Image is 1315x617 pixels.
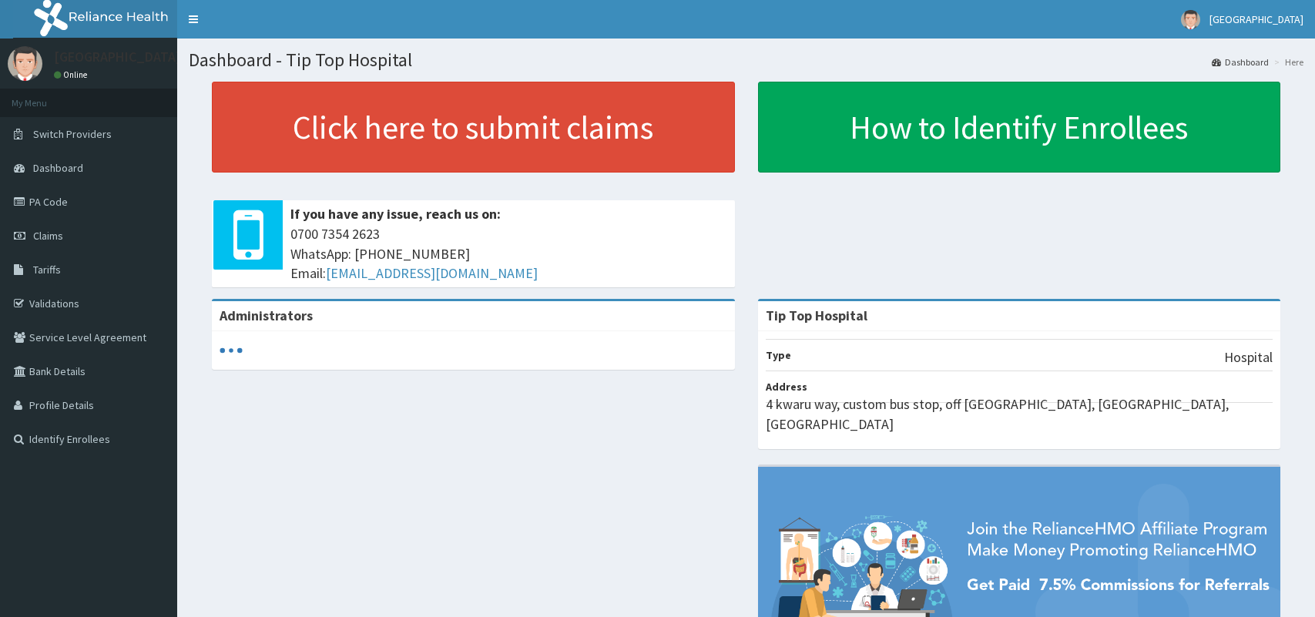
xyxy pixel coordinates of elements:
[54,69,91,80] a: Online
[220,339,243,362] svg: audio-loading
[33,127,112,141] span: Switch Providers
[8,46,42,81] img: User Image
[189,50,1303,70] h1: Dashboard - Tip Top Hospital
[1212,55,1269,69] a: Dashboard
[766,307,867,324] strong: Tip Top Hospital
[290,224,727,283] span: 0700 7354 2623 WhatsApp: [PHONE_NUMBER] Email:
[1224,347,1273,367] p: Hospital
[758,82,1281,173] a: How to Identify Enrollees
[290,205,501,223] b: If you have any issue, reach us on:
[33,161,83,175] span: Dashboard
[212,82,735,173] a: Click here to submit claims
[1270,55,1303,69] li: Here
[220,307,313,324] b: Administrators
[1209,12,1303,26] span: [GEOGRAPHIC_DATA]
[33,263,61,277] span: Tariffs
[766,380,807,394] b: Address
[54,50,181,64] p: [GEOGRAPHIC_DATA]
[766,348,791,362] b: Type
[326,264,538,282] a: [EMAIL_ADDRESS][DOMAIN_NAME]
[766,394,1273,434] p: 4 kwaru way, custom bus stop, off [GEOGRAPHIC_DATA], [GEOGRAPHIC_DATA], [GEOGRAPHIC_DATA]
[33,229,63,243] span: Claims
[1181,10,1200,29] img: User Image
